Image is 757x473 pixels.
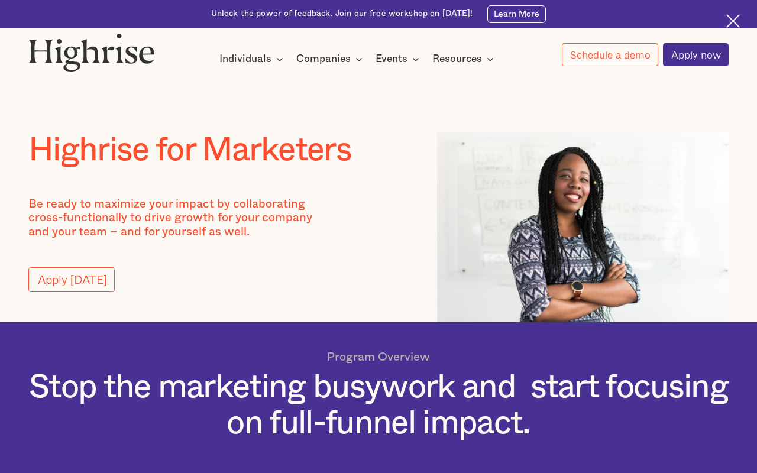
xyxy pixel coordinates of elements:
[487,5,546,24] a: Learn More
[28,33,155,72] img: Highrise logo
[28,132,413,169] h1: Highrise for Marketers
[432,52,497,66] div: Resources
[376,52,407,66] div: Events
[28,197,312,239] p: Be ready to maximize your impact by collaborating cross-functionally to drive growth for your com...
[726,14,740,28] img: Cross icon
[327,351,430,365] p: Program Overview
[376,52,423,66] div: Events
[296,52,351,66] div: Companies
[219,52,287,66] div: Individuals
[28,370,729,442] h1: Stop the marketing busywork and start focusing on full-funnel impact.
[296,52,366,66] div: Companies
[219,52,271,66] div: Individuals
[28,267,115,292] a: Apply [DATE]
[432,52,482,66] div: Resources
[562,43,658,66] a: Schedule a demo
[211,8,473,20] div: Unlock the power of feedback. Join our free workshop on [DATE]!
[663,43,729,67] a: Apply now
